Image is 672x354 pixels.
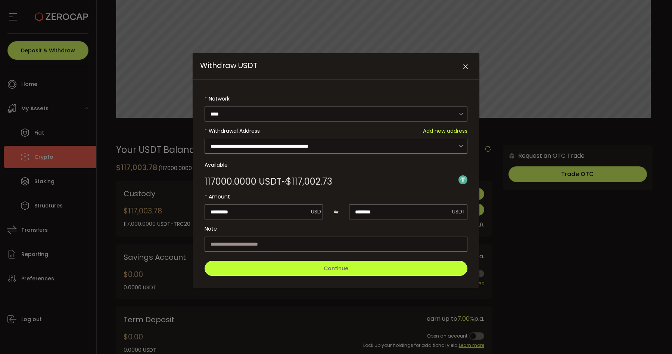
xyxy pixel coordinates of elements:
span: 117000.0000 USDT [205,177,281,186]
span: Continue [324,265,348,272]
label: Amount [205,189,467,204]
span: $117,002.73 [286,177,332,186]
span: Withdraw USDT [200,60,257,71]
div: Withdraw USDT [193,53,479,288]
div: ~ [205,177,332,186]
span: Withdrawal Address [209,127,260,135]
button: Close [459,61,472,74]
span: USD [311,208,321,215]
label: Available [205,157,467,172]
span: Add new address [423,123,467,138]
button: Continue [205,261,467,276]
span: USDT [452,208,466,215]
label: Network [205,91,467,106]
label: Note [205,221,467,236]
iframe: Chat Widget [635,318,672,354]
